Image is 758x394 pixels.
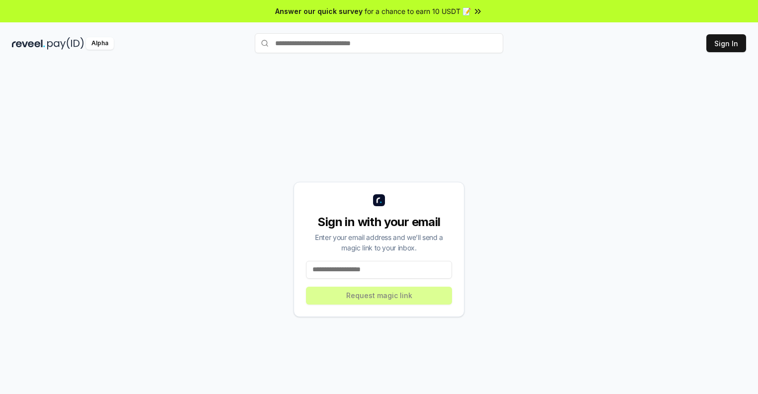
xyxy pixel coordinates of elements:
[365,6,471,16] span: for a chance to earn 10 USDT 📝
[706,34,746,52] button: Sign In
[306,232,452,253] div: Enter your email address and we’ll send a magic link to your inbox.
[306,214,452,230] div: Sign in with your email
[47,37,84,50] img: pay_id
[86,37,114,50] div: Alpha
[373,194,385,206] img: logo_small
[275,6,363,16] span: Answer our quick survey
[12,37,45,50] img: reveel_dark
